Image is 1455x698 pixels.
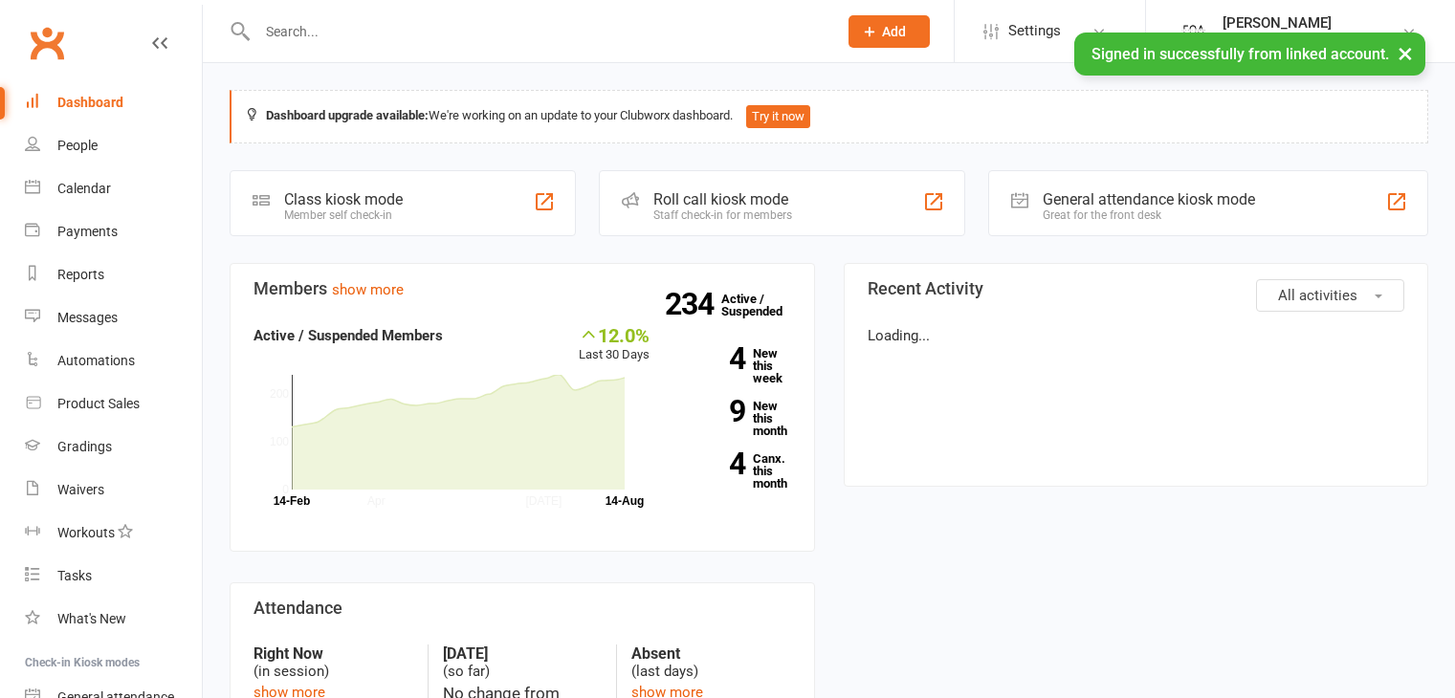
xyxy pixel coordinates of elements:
span: Add [882,24,906,39]
div: Product Sales [57,396,140,411]
a: What's New [25,598,202,641]
img: thumb_image1734071481.png [1175,12,1213,51]
span: Settings [1008,10,1061,53]
div: [PERSON_NAME] [1223,14,1401,32]
a: 4Canx. this month [678,452,791,490]
div: We're working on an update to your Clubworx dashboard. [230,90,1428,143]
div: Dashboard [57,95,123,110]
strong: Right Now [254,644,413,663]
h3: Members [254,279,791,298]
span: All activities [1278,287,1357,304]
div: Tasks [57,568,92,583]
div: Messages [57,310,118,325]
strong: 234 [665,290,721,318]
strong: 4 [678,344,745,373]
strong: 9 [678,397,745,425]
div: 12.0% [579,324,650,345]
button: × [1388,33,1422,74]
div: (so far) [443,644,602,681]
strong: [DATE] [443,644,602,663]
a: Reports [25,253,202,296]
button: Add [849,15,930,48]
a: 4New this week [678,347,791,384]
a: 234Active / Suspended [721,278,805,332]
input: Search... [252,18,824,45]
span: Signed in successfully from linked account. [1091,45,1389,63]
div: General attendance kiosk mode [1043,190,1255,208]
a: show more [332,281,404,298]
div: Member self check-in [284,208,403,222]
div: Automations [57,353,135,368]
div: Equinox Martial Arts Academy [1223,32,1401,49]
h3: Recent Activity [868,279,1405,298]
p: Loading... [868,324,1405,347]
a: Workouts [25,512,202,555]
a: Dashboard [25,81,202,124]
div: People [57,138,98,153]
div: Workouts [57,525,115,540]
div: Waivers [57,482,104,497]
h3: Attendance [254,599,791,618]
div: Staff check-in for members [653,208,792,222]
a: Payments [25,210,202,253]
a: People [25,124,202,167]
div: Payments [57,224,118,239]
button: Try it now [746,105,810,128]
a: Tasks [25,555,202,598]
strong: Absent [631,644,790,663]
strong: 4 [678,449,745,478]
button: All activities [1256,279,1404,312]
a: Waivers [25,469,202,512]
a: Messages [25,296,202,339]
a: 9New this month [678,400,791,437]
div: Last 30 Days [579,324,650,365]
div: Class kiosk mode [284,190,403,208]
a: Calendar [25,167,202,210]
strong: Active / Suspended Members [254,327,443,344]
a: Product Sales [25,382,202,425]
strong: Dashboard upgrade available: [266,108,429,122]
a: Automations [25,339,202,382]
div: Reports [57,267,104,282]
a: Clubworx [23,19,71,67]
div: Great for the front desk [1043,208,1255,222]
div: (in session) [254,644,413,681]
div: (last days) [631,644,790,681]
a: Gradings [25,425,202,469]
div: Calendar [57,181,111,196]
div: Roll call kiosk mode [653,190,792,208]
div: Gradings [57,439,112,454]
div: What's New [57,611,126,626]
